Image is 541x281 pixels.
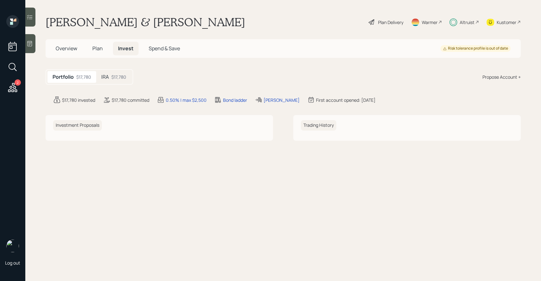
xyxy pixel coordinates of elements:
div: Bond ladder [223,97,247,103]
h5: IRA [101,74,109,80]
div: Propose Account + [482,74,521,80]
div: $17,780 [111,74,126,80]
div: 2 [15,79,21,86]
h6: Trading History [301,120,336,131]
h5: Portfolio [53,74,74,80]
div: First account opened: [DATE] [316,97,376,103]
div: Warmer [422,19,438,26]
div: Log out [5,260,20,266]
div: $17,780 committed [112,97,149,103]
span: Plan [92,45,103,52]
div: $17,780 invested [62,97,95,103]
div: $17,780 [76,74,91,80]
div: Plan Delivery [378,19,403,26]
h1: [PERSON_NAME] & [PERSON_NAME] [46,15,245,29]
h6: Investment Proposals [53,120,102,131]
img: sami-boghos-headshot.png [6,240,19,252]
span: Spend & Save [149,45,180,52]
span: Overview [56,45,77,52]
div: Kustomer [497,19,516,26]
div: [PERSON_NAME] [264,97,300,103]
div: 0.50% | max $2,500 [166,97,207,103]
div: Risk tolerance profile is out of date [443,46,508,51]
span: Invest [118,45,134,52]
div: Altruist [460,19,475,26]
